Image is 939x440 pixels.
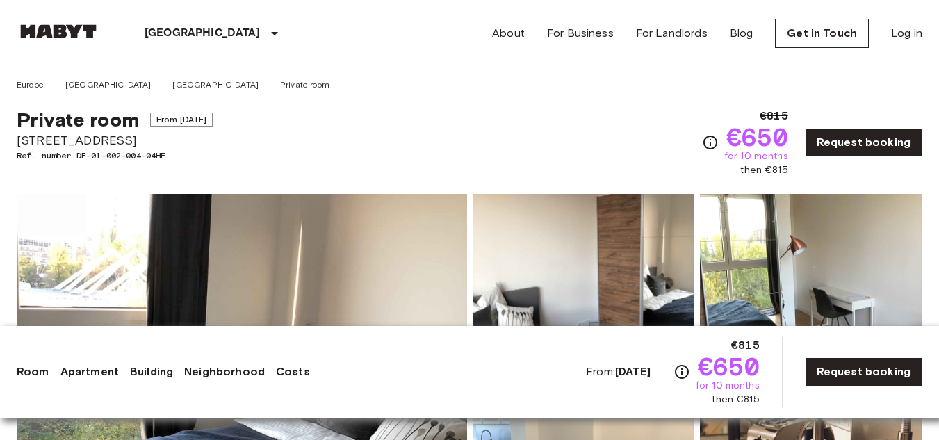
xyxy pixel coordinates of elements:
[184,364,265,380] a: Neighborhood
[805,357,922,386] a: Request booking
[731,337,760,354] span: €815
[17,364,49,380] a: Room
[730,25,753,42] a: Blog
[17,108,139,131] span: Private room
[130,364,173,380] a: Building
[636,25,708,42] a: For Landlords
[473,194,695,376] img: Picture of unit DE-01-002-004-04HF
[17,131,213,149] span: [STREET_ADDRESS]
[17,79,44,91] a: Europe
[760,108,788,124] span: €815
[547,25,614,42] a: For Business
[145,25,261,42] p: [GEOGRAPHIC_DATA]
[150,113,213,127] span: From [DATE]
[726,124,788,149] span: €650
[712,393,759,407] span: then €815
[586,364,651,380] span: From:
[700,194,922,376] img: Picture of unit DE-01-002-004-04HF
[740,163,787,177] span: then €815
[60,364,119,380] a: Apartment
[891,25,922,42] a: Log in
[65,79,152,91] a: [GEOGRAPHIC_DATA]
[280,79,329,91] a: Private room
[698,354,760,379] span: €650
[492,25,525,42] a: About
[615,365,651,378] b: [DATE]
[696,379,760,393] span: for 10 months
[276,364,310,380] a: Costs
[673,364,690,380] svg: Check cost overview for full price breakdown. Please note that discounts apply to new joiners onl...
[702,134,719,151] svg: Check cost overview for full price breakdown. Please note that discounts apply to new joiners onl...
[172,79,259,91] a: [GEOGRAPHIC_DATA]
[775,19,869,48] a: Get in Touch
[724,149,788,163] span: for 10 months
[17,24,100,38] img: Habyt
[17,149,213,162] span: Ref. number DE-01-002-004-04HF
[805,128,922,157] a: Request booking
